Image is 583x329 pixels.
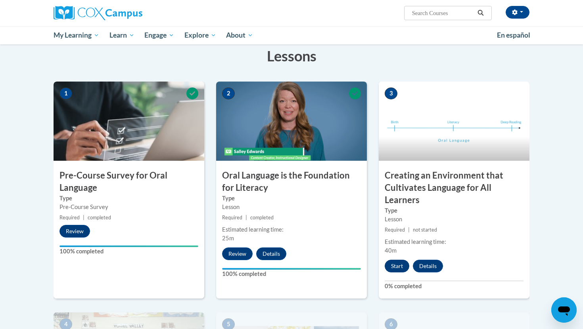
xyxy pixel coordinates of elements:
[48,26,104,44] a: My Learning
[54,30,99,40] span: My Learning
[59,87,72,99] span: 1
[385,260,409,272] button: Start
[385,282,524,291] label: 0% completed
[385,227,405,233] span: Required
[222,247,253,260] button: Review
[54,82,204,161] img: Course Image
[379,82,529,161] img: Course Image
[506,6,529,19] button: Account Settings
[54,6,204,20] a: Cox Campus
[385,87,397,99] span: 3
[59,245,198,247] div: Your progress
[413,260,443,272] button: Details
[497,31,530,39] span: En español
[59,225,90,238] button: Review
[88,215,111,221] span: completed
[492,27,535,44] a: En español
[59,194,198,203] label: Type
[250,215,274,221] span: completed
[385,206,524,215] label: Type
[551,297,577,323] iframe: Button to launch messaging window
[179,26,221,44] a: Explore
[408,227,410,233] span: |
[59,215,80,221] span: Required
[42,26,541,44] div: Main menu
[54,6,142,20] img: Cox Campus
[385,238,524,246] div: Estimated learning time:
[144,30,174,40] span: Engage
[385,247,397,254] span: 40m
[222,235,234,242] span: 25m
[222,225,361,234] div: Estimated learning time:
[83,215,84,221] span: |
[411,8,475,18] input: Search Courses
[104,26,140,44] a: Learn
[222,270,361,278] label: 100% completed
[222,203,361,211] div: Lesson
[222,268,361,270] div: Your progress
[216,82,367,161] img: Course Image
[222,87,235,99] span: 2
[139,26,179,44] a: Engage
[222,194,361,203] label: Type
[222,215,242,221] span: Required
[475,8,487,18] button: Search
[59,203,198,211] div: Pre-Course Survey
[226,30,253,40] span: About
[413,227,437,233] span: not started
[184,30,216,40] span: Explore
[216,169,367,194] h3: Oral Language is the Foundation for Literacy
[385,215,524,224] div: Lesson
[245,215,247,221] span: |
[109,30,134,40] span: Learn
[59,247,198,256] label: 100% completed
[256,247,286,260] button: Details
[221,26,259,44] a: About
[54,169,204,194] h3: Pre-Course Survey for Oral Language
[379,169,529,206] h3: Creating an Environment that Cultivates Language for All Learners
[54,46,529,66] h3: Lessons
